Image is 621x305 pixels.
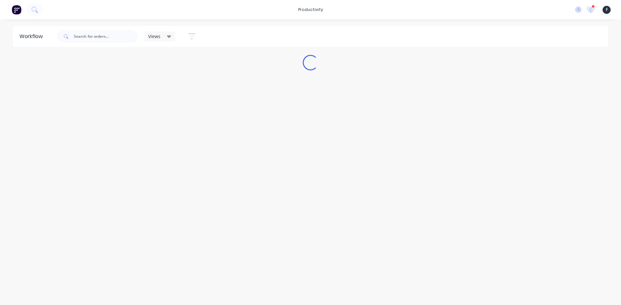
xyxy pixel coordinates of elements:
input: Search for orders... [74,30,138,43]
span: F [606,7,608,13]
div: productivity [295,5,326,15]
img: Factory [12,5,21,15]
div: Workflow [19,33,46,40]
span: Views [148,33,160,40]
